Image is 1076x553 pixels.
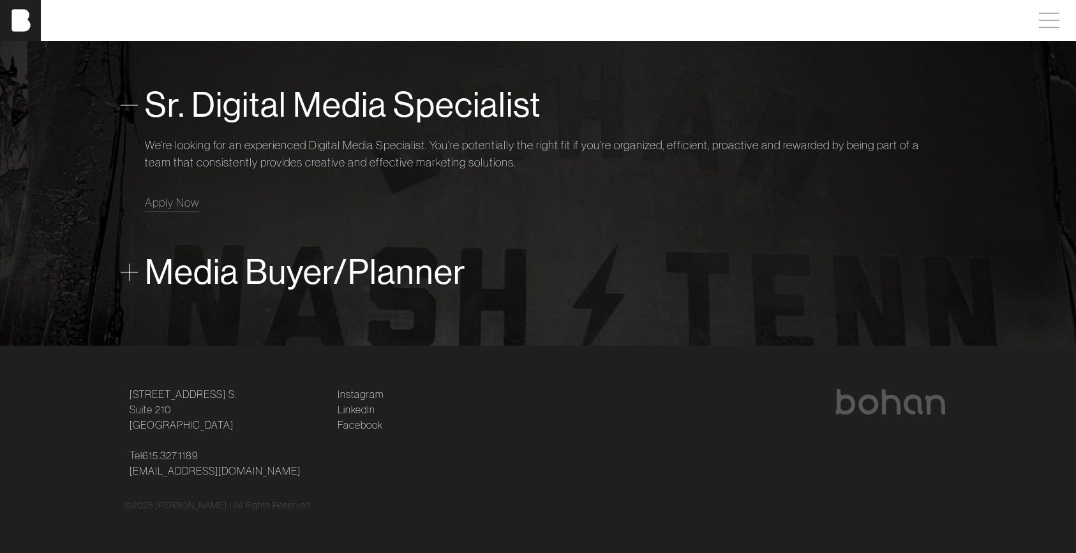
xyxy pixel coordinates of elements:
a: LinkedIn [338,402,375,417]
p: Tel [130,448,322,478]
span: Media Buyer/Planner [145,253,466,291]
p: [PERSON_NAME] | All Rights Reserved. [155,499,313,512]
a: 615.327.1189 [142,448,198,463]
a: Instagram [338,387,384,402]
a: Apply Now [145,194,199,211]
a: [EMAIL_ADDRESS][DOMAIN_NAME] [130,463,301,478]
a: Facebook [338,417,383,432]
p: We’re looking for an experienced Digital Media Specialist. You’re potentially the right fit if yo... [145,136,931,171]
div: © 2025 [124,499,952,512]
img: bohan logo [834,389,946,415]
a: [STREET_ADDRESS] S.Suite 210[GEOGRAPHIC_DATA] [130,387,237,432]
span: Apply Now [145,195,199,210]
span: Sr. Digital Media Specialist [145,85,541,124]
